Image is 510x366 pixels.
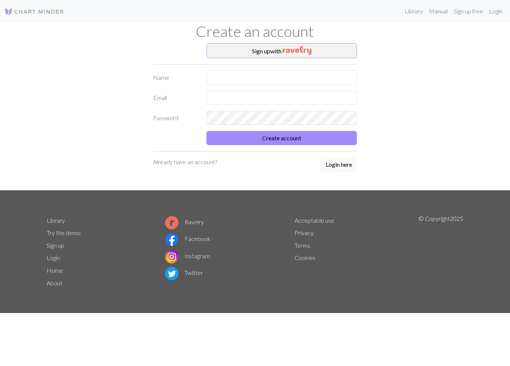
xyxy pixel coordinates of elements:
[426,4,451,19] a: Manual
[206,131,357,145] button: Create account
[149,71,202,85] label: Name
[4,7,64,16] img: Logo
[165,216,178,229] img: Ravelry logo
[165,233,178,246] img: Facebook logo
[47,242,64,249] a: Sign up
[295,217,334,224] a: Acceptable use
[165,269,203,276] a: Twitter
[321,157,357,172] a: Login here
[47,217,65,224] a: Library
[206,43,357,58] button: Sign upwith
[42,22,468,40] h1: Create an account
[165,218,204,225] a: Ravelry
[47,229,81,236] a: Try the demo
[486,4,506,19] a: Login
[153,157,217,166] p: Already have an account?
[451,4,486,19] a: Sign up free
[165,250,178,263] img: Instagram logo
[149,111,202,125] label: Password
[283,46,311,55] img: Ravelry
[295,242,310,249] a: Terms
[321,157,357,172] button: Login here
[47,279,62,287] a: About
[295,254,315,261] a: Cookies
[149,91,202,105] label: Email
[165,252,210,259] a: Instagram
[295,229,314,236] a: Privacy
[165,267,178,280] img: Twitter logo
[47,254,60,261] a: Login
[402,4,426,19] a: Library
[419,214,463,290] p: © Copyright 2025
[47,267,63,274] a: Home
[165,235,211,242] a: Facebook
